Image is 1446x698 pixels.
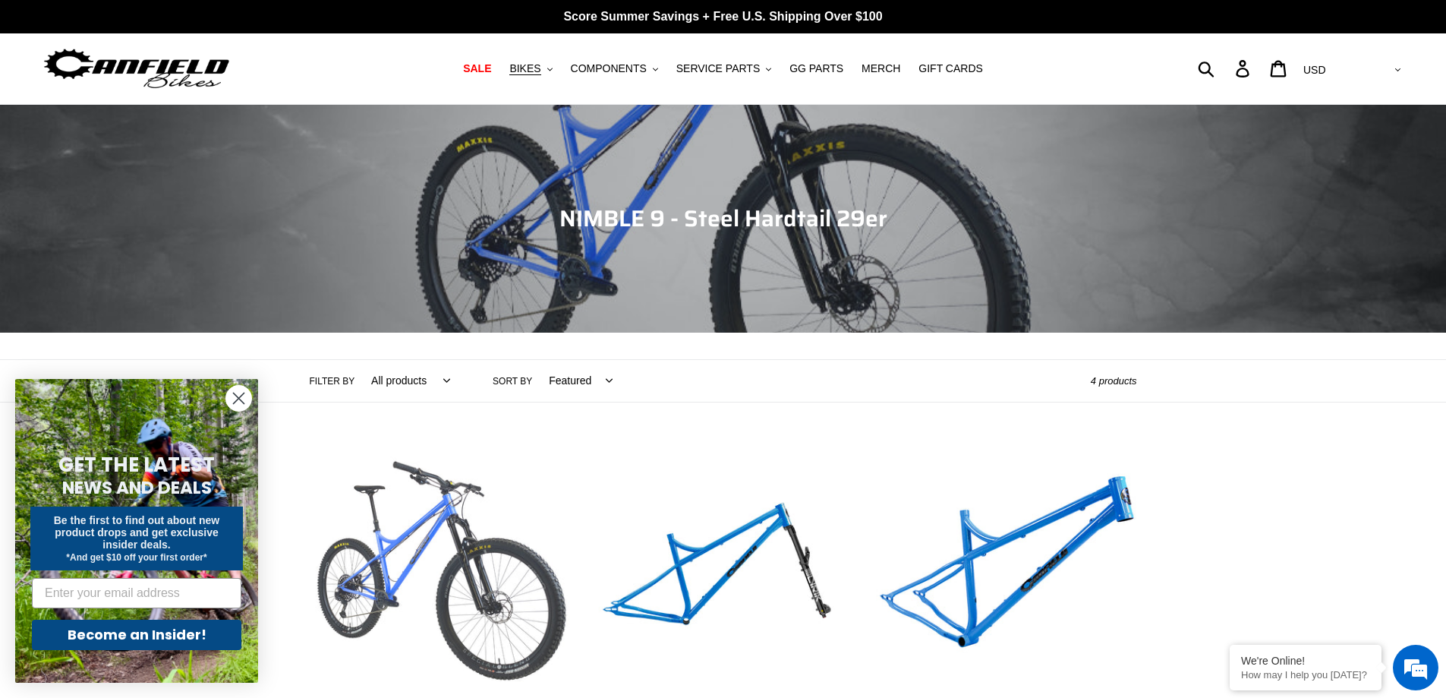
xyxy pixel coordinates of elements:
label: Filter by [310,374,355,388]
label: Sort by [493,374,532,388]
input: Search [1206,52,1245,85]
button: BIKES [502,58,559,79]
a: GIFT CARDS [911,58,991,79]
span: NIMBLE 9 - Steel Hardtail 29er [559,201,887,236]
a: MERCH [854,58,908,79]
button: SERVICE PARTS [669,58,779,79]
span: *And get $10 off your first order* [66,552,206,563]
button: Close dialog [225,385,252,412]
span: SERVICE PARTS [676,62,760,75]
span: MERCH [862,62,900,75]
p: How may I help you today? [1241,669,1370,681]
button: COMPONENTS [563,58,666,79]
span: COMPONENTS [571,62,647,75]
a: GG PARTS [782,58,851,79]
input: Enter your email address [32,578,241,608]
span: NEWS AND DEALS [62,475,212,500]
span: GG PARTS [789,62,843,75]
img: Canfield Bikes [42,45,232,93]
span: SALE [463,62,491,75]
span: 4 products [1091,375,1137,387]
span: GIFT CARDS [918,62,983,75]
span: Be the first to find out about new product drops and get exclusive insider deals. [54,514,220,551]
span: BIKES [509,62,540,75]
button: Become an Insider! [32,620,241,650]
div: We're Online! [1241,655,1370,667]
a: SALE [455,58,499,79]
span: GET THE LATEST [58,451,215,478]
